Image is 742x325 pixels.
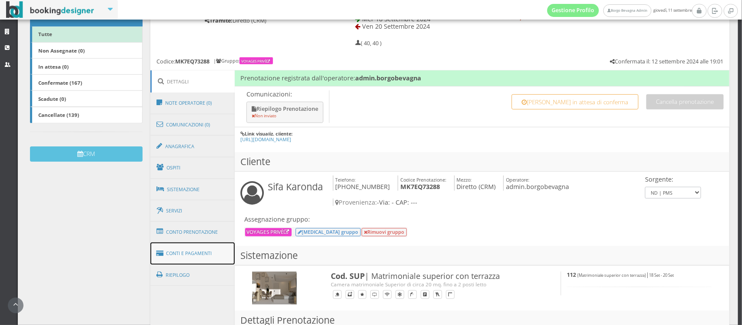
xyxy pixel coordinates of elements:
[156,58,210,65] h5: Codice:
[645,176,701,183] h4: Sorgente:
[547,4,692,17] span: giovedì, 11 settembre
[456,176,472,183] small: Mezzo:
[547,4,599,17] a: Gestione Profilo
[38,95,66,102] b: Scadute (0)
[649,272,674,278] small: 18 Set - 20 Set
[362,22,430,30] span: Ven 20 Settembre 2024
[246,228,290,235] a: VOYAGES PRIVè
[246,90,325,98] p: Comunicazioni:
[150,221,235,243] a: Conto Prenotazione
[30,42,142,59] a: Non Assegnate (0)
[235,246,729,265] h3: Sistemazione
[242,59,272,63] a: VOYAGES PRIVè
[567,271,576,279] b: 112
[150,242,235,265] a: Conti e Pagamenti
[400,176,446,183] small: Codice Prenotazione:
[205,17,326,24] h5: Diretto (CRM)
[175,58,210,65] b: MK7EQ73288
[30,74,142,91] a: Confermate (167)
[335,176,356,183] small: Telefono:
[400,182,440,191] b: MK7EQ73288
[44,10,91,20] b: Prenotazioni
[577,272,646,278] small: (Matrimoniale superior con terrazza)
[506,176,529,183] small: Operatore:
[333,199,643,206] h4: -
[331,281,543,288] div: Camera matrimoniale Superior di circa 20 mq. fino a 2 posti letto
[503,176,569,191] h4: admin.borgobevagna
[355,40,382,46] h5: ( 40, 40 )
[30,26,142,43] a: Tutte
[38,79,82,86] b: Confermate (167)
[150,264,235,286] a: Riepilogo
[205,17,233,24] b: Tramite:
[150,70,235,93] a: Dettagli
[150,200,235,222] a: Servizi
[491,14,669,21] h5: Saldo:
[252,113,276,119] small: Non inviato
[235,152,729,172] h3: Cliente
[6,1,94,18] img: BookingDesigner.com
[240,136,291,143] a: [URL][DOMAIN_NAME]
[150,156,235,179] a: Ospiti
[30,90,142,107] a: Scadute (0)
[244,216,407,223] h4: Assegnazione gruppo:
[331,271,365,281] b: Cod. SUP
[252,272,296,305] img: 9e5ed0c2f30c11ed983a027e0800ecac.jpg
[246,102,323,123] button: Riepilogo Prenotazione Non inviato
[38,111,79,118] b: Cancellate (139)
[362,228,407,237] button: Rimuovi gruppo
[610,58,724,65] h5: Confermata il: 12 settembre 2024 alle 19:01
[30,58,142,75] a: In attesa (0)
[454,176,496,191] h4: Diretto (CRM)
[38,30,52,37] b: Tutte
[150,178,235,201] a: Sistemazione
[150,135,235,158] a: Anagrafica
[379,198,390,206] span: Via:
[331,272,543,281] h3: | Matrimoniale superior con terrazza
[235,70,729,86] h4: Prenotazione registrata dall'operatore:
[213,58,274,64] h6: | Gruppo:
[567,272,712,278] h5: |
[512,94,639,109] button: [PERSON_NAME] in attesa di conferma
[296,228,361,237] button: [MEDICAL_DATA] gruppo
[38,47,85,54] b: Non Assegnate (0)
[603,4,651,17] a: Borgo Bevagna Admin
[392,198,417,206] span: - CAP: ---
[30,146,142,162] button: CRM
[150,92,235,114] a: Note Operatore (0)
[245,130,293,137] b: Link visualiz. cliente:
[268,181,323,192] h3: Sifa Karonda
[355,74,421,82] b: admin.borgobevagna
[333,176,390,191] h4: [PHONE_NUMBER]
[150,113,235,136] a: Comunicazioni (0)
[646,94,724,109] button: Cancella prenotazione
[335,198,377,206] span: Provenienza:
[30,107,142,123] a: Cancellate (139)
[38,63,69,70] b: In attesa (0)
